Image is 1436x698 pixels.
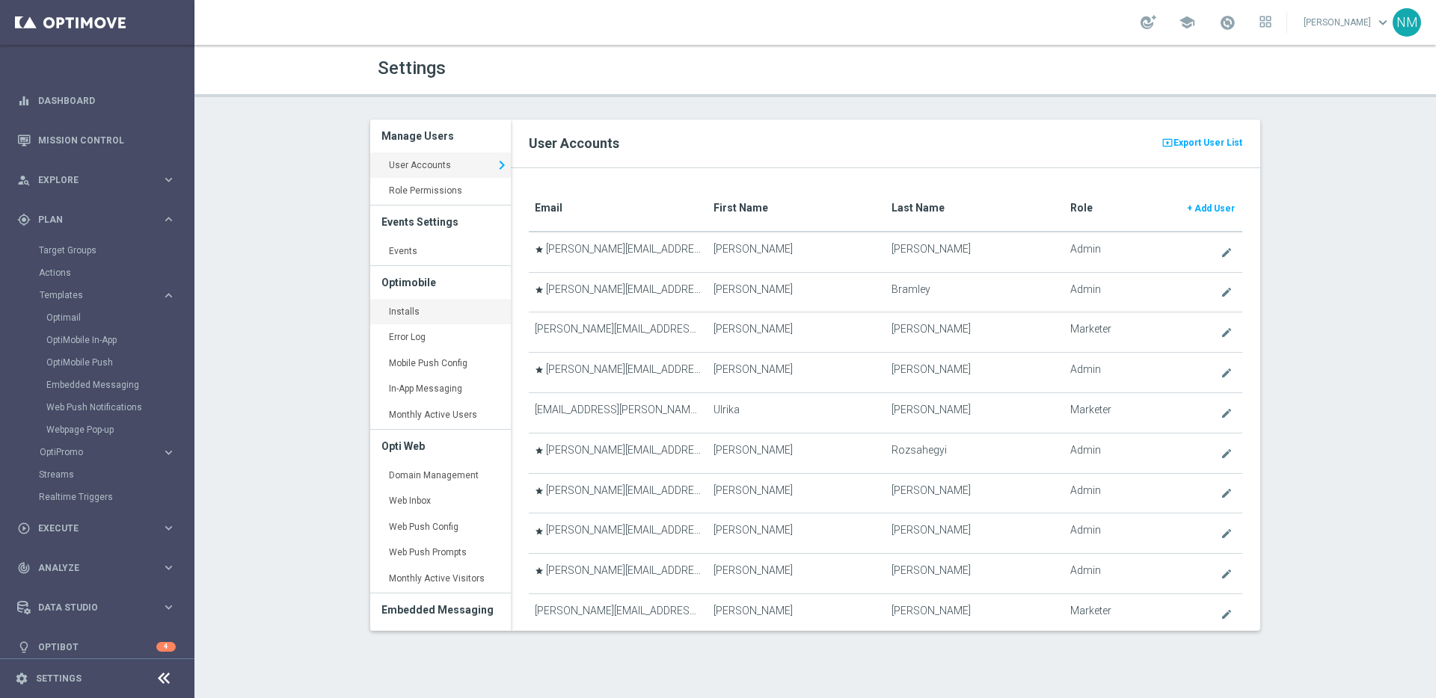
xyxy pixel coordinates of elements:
a: Web Inbox [370,488,511,515]
span: school [1179,14,1195,31]
div: Templates [40,291,162,300]
td: [PERSON_NAME] [708,232,886,272]
td: [EMAIL_ADDRESS][PERSON_NAME][DOMAIN_NAME] [529,392,707,433]
button: Templates keyboard_arrow_right [39,289,177,301]
span: Export User List [1173,134,1242,152]
h3: Optimobile [381,266,500,299]
i: create [1221,568,1233,580]
div: Target Groups [39,239,193,262]
a: Webpage Pop-up [46,424,156,436]
div: Realtime Triggers [39,486,193,508]
a: Settings [36,674,82,683]
div: OptiPromo [39,441,193,463]
i: star [535,245,544,254]
i: star [535,365,544,374]
td: [PERSON_NAME] [886,513,1064,554]
div: 4 [156,642,176,652]
h1: Settings [378,58,804,79]
button: gps_fixed Plan keyboard_arrow_right [16,214,177,226]
div: Actions [39,262,193,284]
td: [PERSON_NAME] [886,593,1064,634]
i: play_circle_outline [17,522,31,535]
span: Admin [1070,283,1101,296]
span: Analyze [38,563,162,572]
td: [PERSON_NAME][EMAIL_ADDRESS][DOMAIN_NAME] [529,312,707,353]
td: Rozsahegyi [886,433,1064,473]
h3: Events Settings [381,206,500,238]
i: gps_fixed [17,213,31,226]
a: Realtime Triggers [39,491,156,503]
a: OptiMobile In-App [46,334,156,346]
i: star [535,527,544,536]
i: keyboard_arrow_right [162,560,176,575]
span: Admin [1070,243,1101,256]
span: Admin [1070,564,1101,577]
a: Domain Management [370,463,511,489]
td: [PERSON_NAME] [886,473,1064,513]
td: [PERSON_NAME][EMAIL_ADDRESS][PERSON_NAME][DOMAIN_NAME] [529,232,707,272]
div: Plan [17,213,162,226]
i: create [1221,327,1233,339]
td: [PERSON_NAME] [886,554,1064,594]
td: [PERSON_NAME][EMAIL_ADDRESS][PERSON_NAME][DOMAIN_NAME] [529,554,707,594]
a: Target Groups [39,244,156,256]
i: lightbulb [17,640,31,654]
div: Templates [39,284,193,441]
button: Data Studio keyboard_arrow_right [16,602,177,614]
div: Mission Control [16,135,177,146]
div: Streams [39,463,193,486]
td: [PERSON_NAME] [708,473,886,513]
i: keyboard_arrow_right [162,600,176,614]
td: [PERSON_NAME] [708,353,886,393]
i: equalizer [17,94,31,108]
td: [PERSON_NAME][EMAIL_ADDRESS][PERSON_NAME][DOMAIN_NAME] [529,353,707,393]
i: keyboard_arrow_right [162,521,176,535]
i: keyboard_arrow_right [162,445,176,460]
span: Admin [1070,524,1101,537]
i: settings [15,672,28,685]
a: User Accounts [370,152,511,179]
i: keyboard_arrow_right [162,212,176,226]
div: Mission Control [17,120,176,160]
a: Error Log [370,324,511,351]
td: [PERSON_NAME] [708,272,886,312]
span: Marketer [1070,404,1111,416]
td: [PERSON_NAME] [886,353,1064,393]
div: Embedded Messaging [46,374,193,396]
span: Data Studio [38,603,162,612]
div: lightbulb Optibot 4 [16,641,177,653]
translate: Role [1070,202,1093,214]
i: create [1221,247,1233,259]
i: create [1221,487,1233,499]
i: keyboard_arrow_right [493,154,511,176]
div: Execute [17,522,162,535]
div: Analyze [17,561,162,575]
td: [PERSON_NAME][EMAIL_ADDRESS][PERSON_NAME][DOMAIN_NAME] [529,473,707,513]
a: Mobile Push Config [370,350,511,377]
td: [PERSON_NAME] [886,392,1064,433]
translate: First Name [714,202,768,214]
a: In-App Messaging [370,376,511,403]
td: [PERSON_NAME][EMAIL_ADDRESS][PERSON_NAME][DOMAIN_NAME] [529,593,707,634]
span: OptiPromo [40,448,147,457]
td: [PERSON_NAME] [708,513,886,554]
td: Bramley [886,272,1064,312]
div: person_search Explore keyboard_arrow_right [16,174,177,186]
span: Admin [1070,363,1101,376]
i: star [535,487,544,495]
i: create [1221,367,1233,379]
i: create [1221,608,1233,620]
i: create [1221,528,1233,540]
h3: Manage Users [381,120,500,152]
div: Optibot [17,627,176,667]
a: Streams [39,469,156,481]
i: star [535,566,544,575]
i: present_to_all [1162,135,1173,150]
a: Embedded Messaging [46,379,156,391]
button: equalizer Dashboard [16,95,177,107]
a: Web Push Config [370,514,511,541]
span: Marketer [1070,605,1111,617]
a: [PERSON_NAME]keyboard_arrow_down [1302,11,1393,34]
a: Web Push Prompts [370,540,511,566]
